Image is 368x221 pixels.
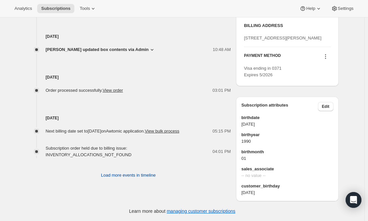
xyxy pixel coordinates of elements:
button: Subscriptions [37,4,74,13]
span: 10:48 AM [213,46,231,53]
h4: [DATE] [26,33,231,40]
span: -- no value -- [241,172,333,179]
button: Help [296,4,326,13]
button: Load more events in timeline [97,170,160,181]
span: 04:01 PM [213,148,231,155]
h3: BILLING ADDRESS [244,22,330,29]
span: customer_birthday [241,183,333,189]
button: Settings [327,4,357,13]
button: View bulk process [145,129,179,134]
div: Open Intercom Messenger [346,192,361,208]
span: Subscription order held due to billing issue: INVENTORY_ALLOCATIONS_NOT_FOUND [46,146,132,157]
span: 01 [241,155,333,162]
span: Load more events in timeline [101,172,156,179]
span: Tools [80,6,90,11]
span: birthdate [241,114,333,121]
span: sales_associate [241,166,333,172]
span: 03:01 PM [213,87,231,94]
h3: PAYMENT METHOD [244,53,281,62]
span: [STREET_ADDRESS][PERSON_NAME] [244,36,322,40]
span: Next billing date set to [DATE] on Awtomic application . [46,129,179,134]
p: Learn more about [129,208,235,214]
h4: [DATE] [26,74,231,81]
span: [PERSON_NAME] updated box contents via Admin [46,46,149,53]
h3: Subscription attributes [241,102,318,111]
span: [DATE] [241,121,333,128]
span: birthyear [241,132,333,138]
span: [DATE] [241,189,333,196]
button: [PERSON_NAME] updated box contents via Admin [46,46,155,53]
span: Settings [338,6,354,11]
span: Order processed successfully. [46,88,123,93]
span: Edit [322,104,329,109]
span: birthmonth [241,149,333,155]
a: managing customer subscriptions [167,209,235,214]
a: View order [103,88,123,93]
h4: [DATE] [26,115,231,121]
span: Subscriptions [41,6,70,11]
button: Edit [318,102,333,111]
span: 1990 [241,138,333,145]
span: Analytics [14,6,32,11]
button: Analytics [11,4,36,13]
button: Tools [76,4,100,13]
span: 05:15 PM [213,128,231,135]
span: Help [306,6,315,11]
span: Visa ending in 0371 Expires 5/2026 [244,66,281,77]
